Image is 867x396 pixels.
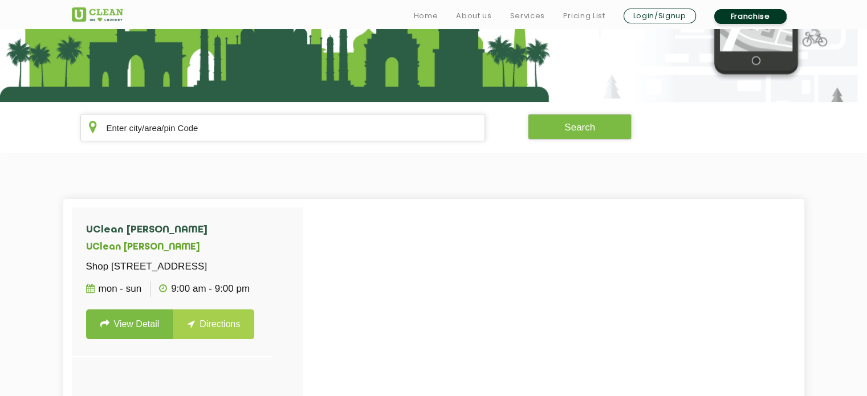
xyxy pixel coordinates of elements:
p: 9:00 AM - 9:00 PM [159,281,250,297]
input: Enter city/area/pin Code [80,114,486,141]
a: About us [456,9,491,23]
a: Home [414,9,438,23]
a: Directions [173,309,254,339]
a: Login/Signup [624,9,696,23]
img: UClean Laundry and Dry Cleaning [72,7,123,22]
a: View Detail [86,309,174,339]
a: Services [510,9,544,23]
button: Search [528,114,632,140]
h4: UClean [PERSON_NAME] [86,224,259,236]
a: Franchise [714,9,787,24]
h5: UClean [PERSON_NAME] [86,242,259,253]
p: Shop [STREET_ADDRESS] [86,259,259,275]
a: Pricing List [563,9,605,23]
p: Mon - Sun [86,281,142,297]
